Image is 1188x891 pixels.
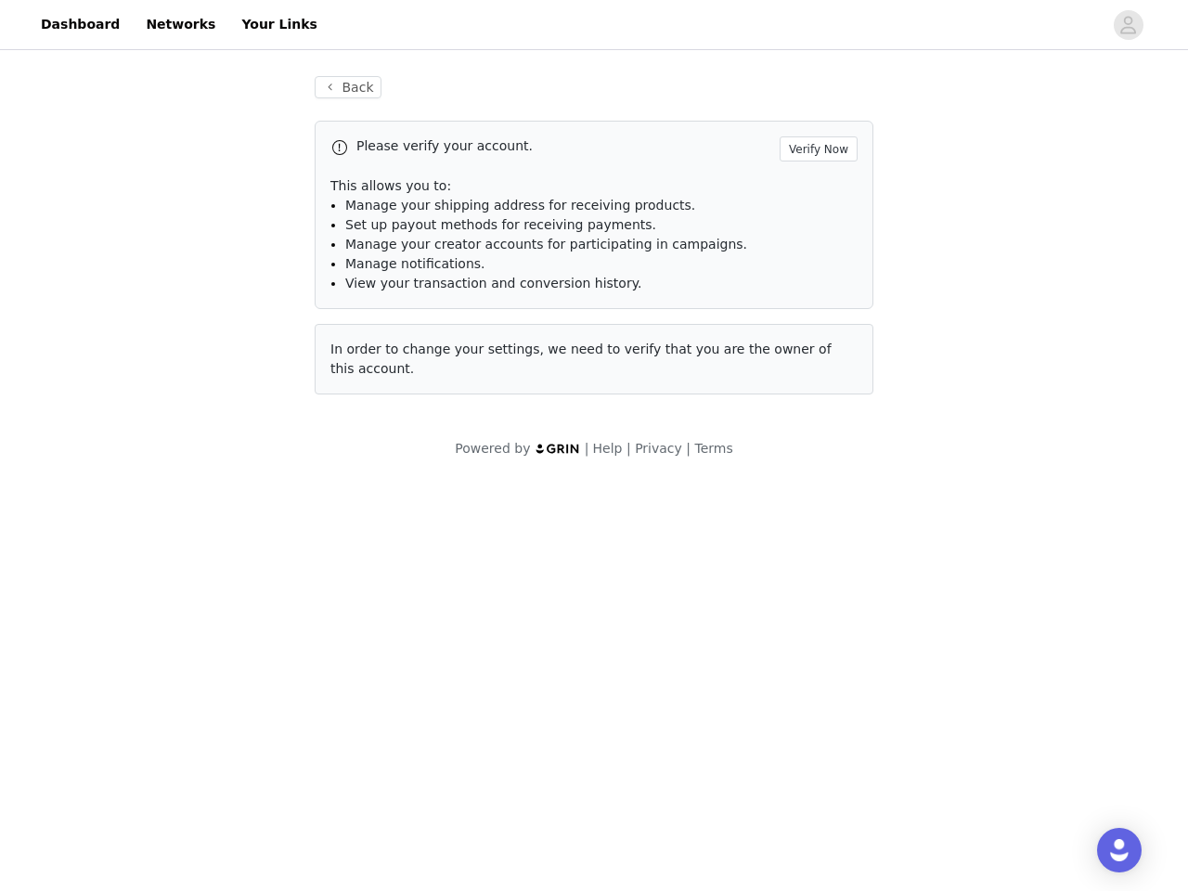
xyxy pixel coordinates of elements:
[315,76,381,98] button: Back
[345,237,747,252] span: Manage your creator accounts for participating in campaigns.
[455,441,530,456] span: Powered by
[330,342,832,376] span: In order to change your settings, we need to verify that you are the owner of this account.
[1097,828,1142,872] div: Open Intercom Messenger
[626,441,631,456] span: |
[330,176,858,196] p: This allows you to:
[135,4,226,45] a: Networks
[345,217,656,232] span: Set up payout methods for receiving payments.
[345,276,641,291] span: View your transaction and conversion history.
[593,441,623,456] a: Help
[345,198,695,213] span: Manage your shipping address for receiving products.
[635,441,682,456] a: Privacy
[230,4,329,45] a: Your Links
[686,441,691,456] span: |
[1119,10,1137,40] div: avatar
[356,136,772,156] p: Please verify your account.
[780,136,858,161] button: Verify Now
[30,4,131,45] a: Dashboard
[694,441,732,456] a: Terms
[585,441,589,456] span: |
[345,256,485,271] span: Manage notifications.
[535,443,581,455] img: logo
